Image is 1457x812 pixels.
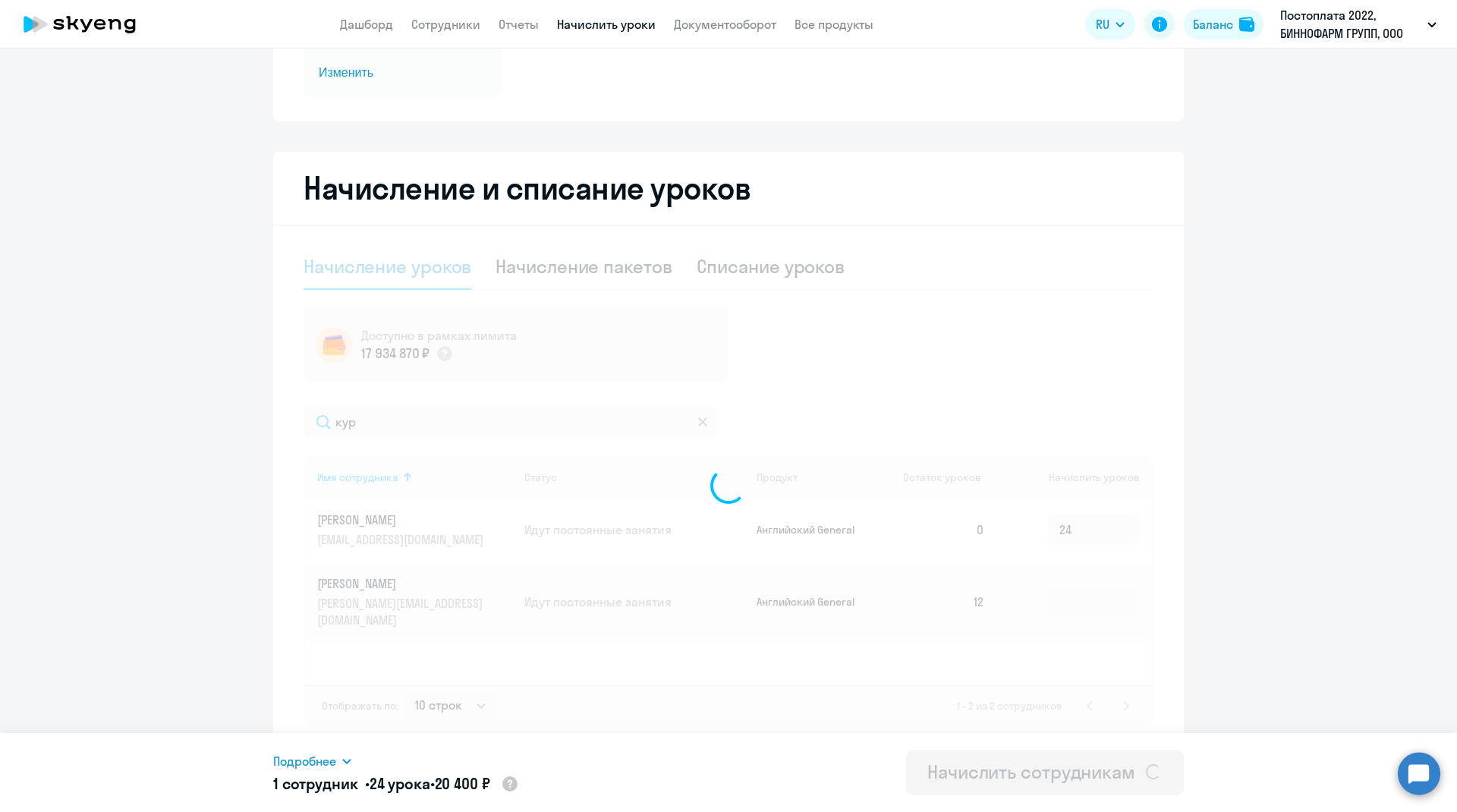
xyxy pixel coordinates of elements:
[1239,17,1254,32] img: balance
[273,752,336,770] span: Подробнее
[927,760,1135,784] div: Начислить сотрудникам
[1193,15,1233,33] div: Баланс
[1085,9,1135,39] button: RU
[411,17,480,32] a: Сотрудники
[499,17,539,32] a: Отчеты
[273,773,519,796] h5: 1 сотрудник • •
[319,64,487,82] span: Изменить
[557,17,656,32] a: Начислить уроки
[674,17,776,32] a: Документооборот
[1273,6,1444,42] button: Постоплата 2022, БИННОФАРМ ГРУПП, ООО
[304,170,1153,206] h2: Начисление и списание уроков
[370,774,430,793] span: 24 урока
[795,17,873,32] a: Все продукты
[1096,15,1109,33] span: RU
[1184,9,1263,39] button: Балансbalance
[906,750,1184,795] button: Начислить сотрудникам
[1280,6,1421,42] p: Постоплата 2022, БИННОФАРМ ГРУПП, ООО
[435,774,490,793] span: 20 400 ₽
[340,17,393,32] a: Дашборд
